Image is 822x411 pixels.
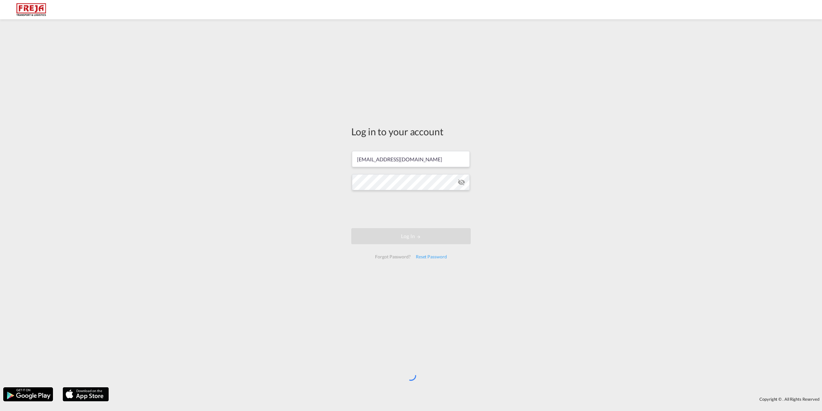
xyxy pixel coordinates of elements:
[10,3,53,17] img: 586607c025bf11f083711d99603023e7.png
[458,178,465,186] md-icon: icon-eye-off
[3,387,54,402] img: google.png
[413,251,450,263] div: Reset Password
[372,251,413,263] div: Forgot Password?
[351,125,471,138] div: Log in to your account
[351,228,471,244] button: LOGIN
[62,387,109,402] img: apple.png
[362,197,460,222] iframe: reCAPTCHA
[112,394,822,405] div: Copyright © . All Rights Reserved
[352,151,470,167] input: Enter email/phone number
